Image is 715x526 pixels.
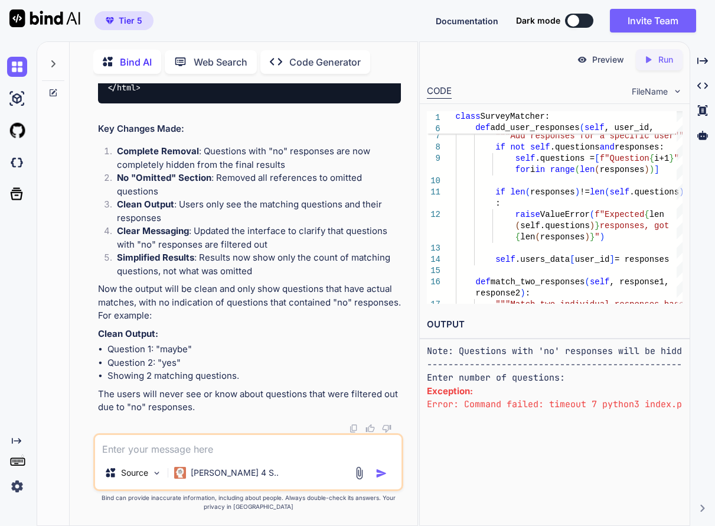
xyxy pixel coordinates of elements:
[515,210,540,219] span: raise
[152,468,162,478] img: Pick Models
[481,112,550,121] span: SurveyMatcher:
[120,55,152,69] p: Bind AI
[427,187,440,198] div: 11
[475,277,490,287] span: def
[654,154,669,163] span: i+1
[352,466,366,480] img: attachment
[610,9,696,33] button: Invite Team
[605,123,654,132] span: , user_id,
[540,210,589,219] span: ValueError
[649,154,654,163] span: {
[107,251,401,278] li: : Results now show only the count of matching questions, not what was omitted
[106,17,114,24] img: premium
[119,15,142,27] span: Tier 5
[191,467,279,479] p: [PERSON_NAME] 4 S..
[427,243,440,254] div: 13
[495,187,505,197] span: if
[121,467,148,479] p: Source
[117,172,211,183] strong: No "Omitted" Section
[632,86,668,98] span: FileName
[589,232,594,242] span: }
[609,255,614,264] span: ]
[530,165,535,174] span: i
[510,187,525,197] span: len
[427,124,440,135] span: 6
[427,318,683,385] pre: Survey Matching App Valid responses: 'yes', 'maybe', 'no' Note: Questions with 'no' responses wil...
[520,221,590,230] span: self.questions
[595,154,599,163] span: [
[577,54,587,65] img: preview
[574,165,579,174] span: (
[515,255,569,264] span: .users_data
[599,165,644,174] span: responses
[574,187,579,197] span: )
[7,89,27,109] img: ai-studio
[349,424,358,433] img: copy
[490,123,579,132] span: add_user_responses
[515,221,520,230] span: (
[98,388,401,414] p: The users will never see or know about questions that were filtered out due to "no" responses.
[436,16,498,26] span: Documentation
[644,210,649,219] span: {
[605,187,609,197] span: (
[672,86,683,96] img: chevron down
[599,154,649,163] span: f"Question
[520,232,535,242] span: len
[595,165,599,174] span: (
[515,154,535,163] span: self
[525,288,530,298] span: :
[495,142,505,152] span: if
[427,209,440,220] div: 12
[93,493,403,511] p: Bind can provide inaccurate information, including about people. Always double-check its answers....
[649,165,654,174] span: )
[427,176,440,187] div: 10
[614,142,664,152] span: responses:
[117,145,199,157] strong: Complete Removal
[629,187,679,197] span: .questions
[107,145,401,171] li: : Questions with "no" responses are now completely hidden from the final results
[98,328,158,339] strong: Clean Output:
[117,225,189,236] strong: Clear Messaging
[495,199,500,208] span: :
[609,187,629,197] span: self
[436,15,498,27] button: Documentation
[599,232,604,242] span: )
[495,300,689,309] span: """Match two individual responses based
[490,277,585,287] span: match_two_responses
[674,154,678,163] span: "
[94,11,154,30] button: premiumTier 5
[427,277,440,288] div: 16
[107,343,401,356] li: Question 1: "maybe"
[540,232,585,242] span: responses
[427,112,440,124] span: 1
[7,152,27,173] img: darkCloudIdeIcon
[580,123,585,132] span: (
[510,142,525,152] span: not
[516,15,560,27] span: Dark mode
[580,165,595,174] span: len
[595,232,599,242] span: "
[376,467,387,479] img: icon
[7,121,27,141] img: githubLight
[382,424,391,433] img: dislike
[595,221,599,230] span: }
[580,187,590,197] span: !=
[530,187,575,197] span: responses
[427,398,683,411] pre: Error: Command failed: timeout 7 python3 index.py
[427,385,473,397] strong: Exception:
[475,288,520,298] span: response2
[649,210,664,219] span: len
[475,123,490,132] span: def
[98,122,401,136] h2: Key Changes Made:
[107,198,401,225] li: : Users only see the matching questions and their responses
[98,283,401,323] p: Now the output will be clean and only show questions that have actual matches, with no indication...
[520,288,525,298] span: )
[427,153,440,164] div: 9
[107,369,401,383] li: Showing 2 matching questions.
[658,54,673,66] p: Run
[456,112,481,121] span: class
[535,232,540,242] span: (
[599,221,669,230] span: responses, got
[194,55,247,69] p: Web Search
[550,142,599,152] span: .questions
